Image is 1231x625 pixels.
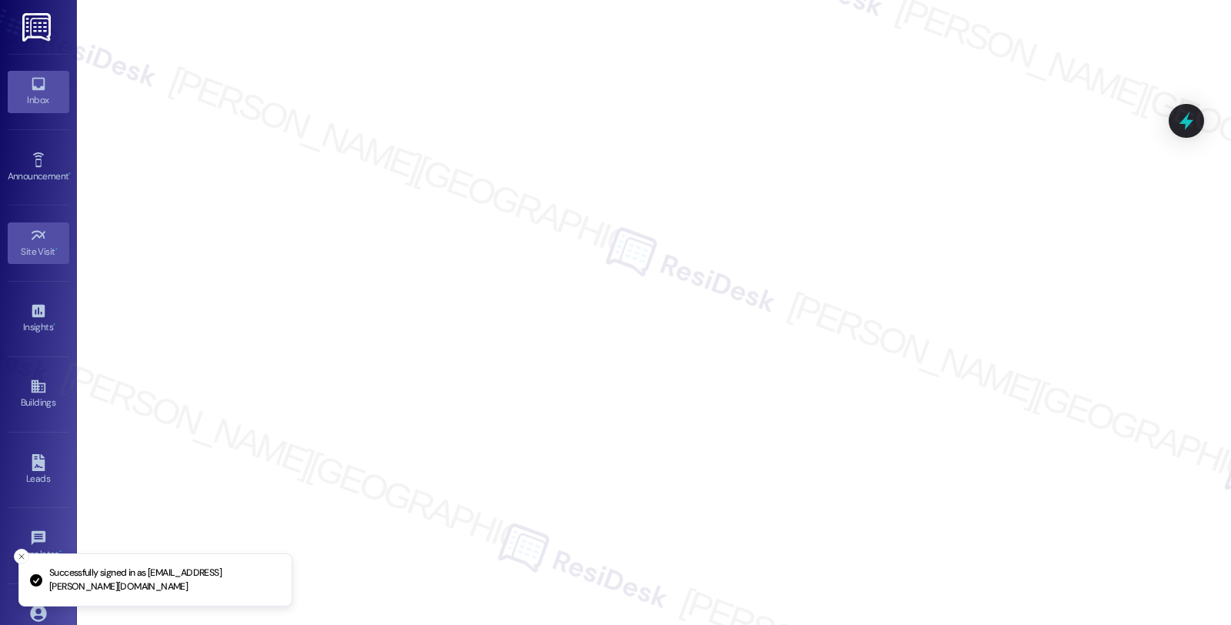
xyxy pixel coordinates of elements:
a: Leads [8,450,69,491]
a: Buildings [8,373,69,415]
p: Successfully signed in as [EMAIL_ADDRESS][PERSON_NAME][DOMAIN_NAME] [49,567,279,593]
img: ResiDesk Logo [22,13,54,42]
a: Templates • [8,525,69,567]
a: Inbox [8,71,69,112]
a: Insights • [8,298,69,339]
span: • [68,169,71,179]
a: Site Visit • [8,222,69,264]
button: Close toast [14,549,29,564]
span: • [53,319,55,330]
span: • [55,244,58,255]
